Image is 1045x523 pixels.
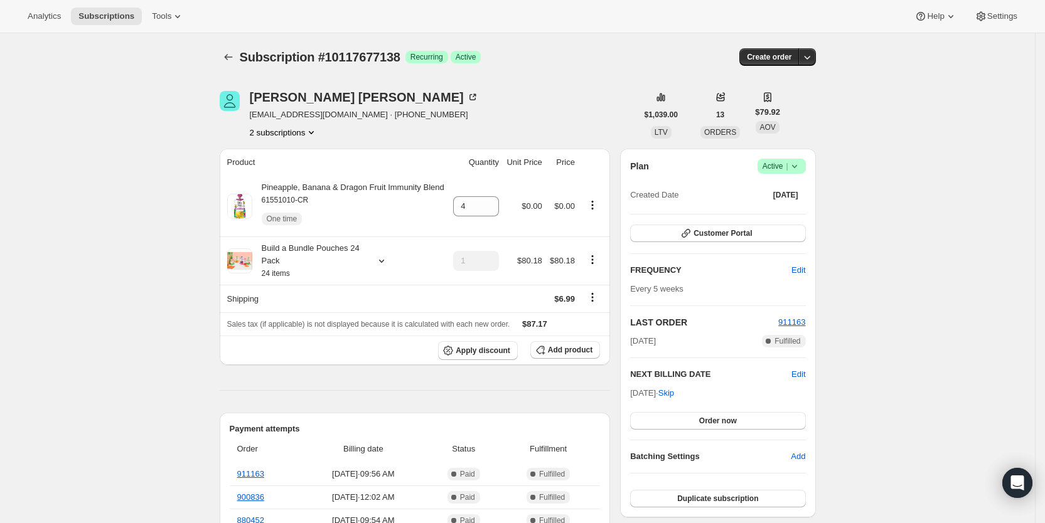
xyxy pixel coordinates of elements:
[548,345,592,355] span: Add product
[546,149,579,176] th: Price
[20,8,68,25] button: Analytics
[791,264,805,277] span: Edit
[927,11,944,21] span: Help
[630,225,805,242] button: Customer Portal
[778,317,805,327] a: 911163
[791,450,805,463] span: Add
[230,423,601,435] h2: Payment attempts
[220,149,449,176] th: Product
[227,194,252,219] img: product img
[220,285,449,312] th: Shipping
[250,126,318,139] button: Product actions
[220,48,237,66] button: Subscriptions
[766,186,806,204] button: [DATE]
[252,181,444,231] div: Pineapple, Banana & Dragon Fruit Immunity Blend
[227,320,510,329] span: Sales tax (if applicable) is not displayed because it is calculated with each new order.
[630,284,683,293] span: Every 5 weeks
[250,108,479,121] span: [EMAIL_ADDRESS][DOMAIN_NAME] · [PHONE_NUMBER]
[739,48,799,66] button: Create order
[522,319,547,329] span: $87.17
[554,294,575,304] span: $6.99
[630,316,778,329] h2: LAST ORDER
[655,128,668,137] span: LTV
[778,316,805,329] button: 911163
[530,341,600,359] button: Add product
[250,91,479,103] div: [PERSON_NAME] [PERSON_NAME]
[704,128,736,137] span: ORDERS
[539,469,565,479] span: Fulfilled
[699,416,737,426] span: Order now
[630,189,678,201] span: Created Date
[252,242,365,280] div: Build a Bundle Pouches 24 Pack
[438,341,518,360] button: Apply discount
[28,11,61,21] span: Analytics
[431,443,496,455] span: Status
[460,492,475,502] span: Paid
[783,446,813,467] button: Add
[550,256,575,265] span: $80.18
[630,335,656,347] span: [DATE]
[220,91,240,111] span: Rafael Garibay
[755,106,780,119] span: $79.92
[645,110,678,120] span: $1,039.00
[658,387,674,399] span: Skip
[267,214,297,224] span: One time
[1002,468,1032,498] div: Open Intercom Messenger
[630,264,791,277] h2: FREQUENCY
[262,196,309,204] small: 61551010-CR
[630,160,649,172] h2: Plan
[522,201,542,211] span: $0.00
[967,8,1025,25] button: Settings
[237,469,264,478] a: 911163
[907,8,964,25] button: Help
[517,256,542,265] span: $80.18
[630,412,805,430] button: Order now
[71,8,142,25] button: Subscriptions
[449,149,503,176] th: Quantity
[759,123,775,132] span: AOV
[716,110,724,120] span: 13
[630,450,791,463] h6: Batching Settings
[987,11,1017,21] span: Settings
[630,368,791,381] h2: NEXT BILLING DATE
[747,52,791,62] span: Create order
[460,469,475,479] span: Paid
[786,161,788,171] span: |
[709,106,732,124] button: 13
[240,50,400,64] span: Subscription #10117677138
[774,336,800,346] span: Fulfilled
[303,491,423,504] span: [DATE] · 12:02 AM
[791,368,805,381] button: Edit
[410,52,443,62] span: Recurring
[773,190,798,200] span: [DATE]
[152,11,171,21] span: Tools
[503,149,546,176] th: Unit Price
[144,8,191,25] button: Tools
[763,160,801,172] span: Active
[539,492,565,502] span: Fulfilled
[456,52,476,62] span: Active
[237,492,264,502] a: 900836
[456,346,510,356] span: Apply discount
[630,490,805,507] button: Duplicate subscription
[303,443,423,455] span: Billing date
[630,388,674,398] span: [DATE] ·
[504,443,592,455] span: Fulfillment
[651,383,682,403] button: Skip
[554,201,575,211] span: $0.00
[637,106,685,124] button: $1,039.00
[582,253,603,267] button: Product actions
[303,468,423,480] span: [DATE] · 09:56 AM
[582,198,603,212] button: Product actions
[78,11,134,21] span: Subscriptions
[230,435,300,463] th: Order
[694,228,752,238] span: Customer Portal
[262,269,290,278] small: 24 items
[784,260,813,280] button: Edit
[677,494,758,504] span: Duplicate subscription
[582,290,603,304] button: Shipping actions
